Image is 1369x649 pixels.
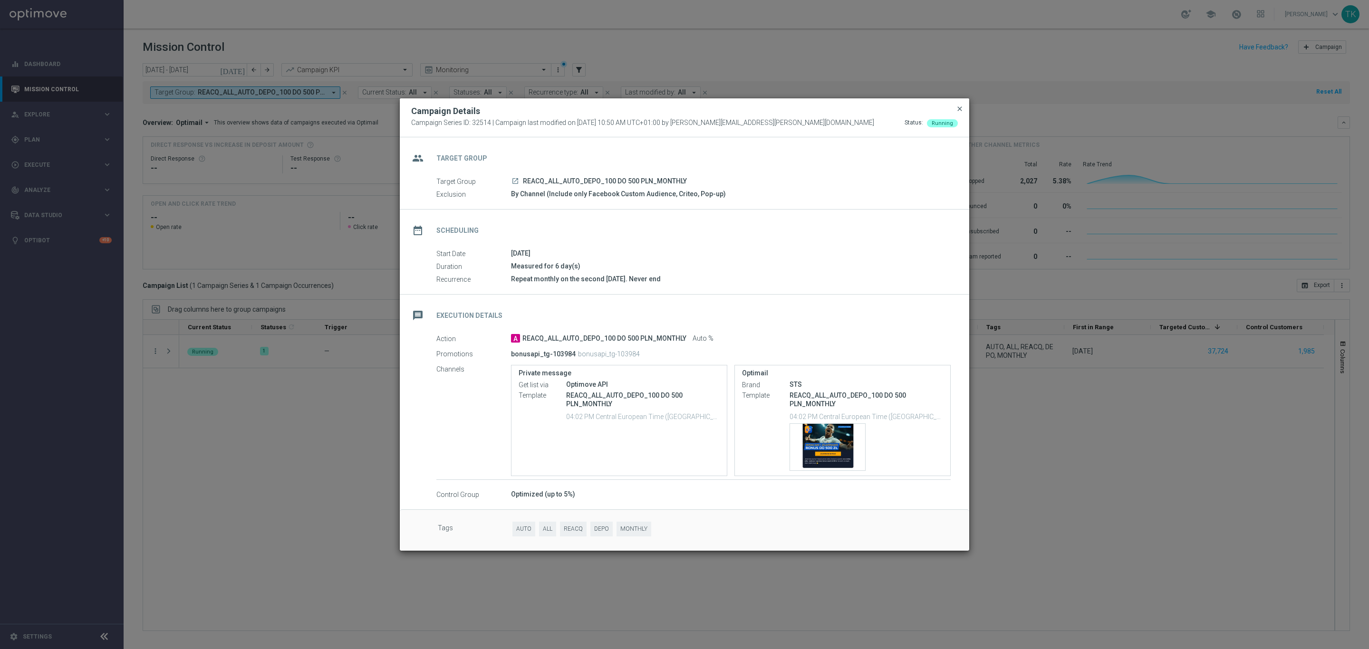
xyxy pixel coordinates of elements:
i: message [409,307,426,324]
label: Get list via [519,381,566,389]
div: Measured for 6 day(s) [511,261,951,271]
label: Channels [436,365,511,373]
div: [DATE] [511,248,951,258]
div: Status: [905,119,923,127]
div: By Channel (Include only Facebook Custom Audience, Criteo, Pop-up) [511,189,951,199]
label: Start Date [436,249,511,258]
label: Target Group [436,177,511,186]
p: bonusapi_tg-103984 [578,350,640,358]
div: Repeat monthly on the second [DATE]. Never end [511,274,951,284]
label: Duration [436,262,511,271]
span: Auto % [693,334,713,343]
span: REACQ_ALL_AUTO_DEPO_100 DO 500 PLN_MONTHLY [523,177,687,186]
label: Private message [519,369,720,377]
span: close [956,105,964,113]
span: REACQ_ALL_AUTO_DEPO_100 DO 500 PLN_MONTHLY [522,334,686,343]
p: REACQ_ALL_AUTO_DEPO_100 DO 500 PLN_MONTHLY [790,391,943,408]
label: Optimail [742,369,943,377]
label: Control Group [436,490,511,499]
div: Optimove API [566,380,720,389]
i: date_range [409,222,426,239]
h2: Campaign Details [411,105,480,117]
span: Running [932,120,953,126]
h2: Target Group [436,154,487,163]
colored-tag: Running [927,119,958,126]
label: Tags [438,522,512,536]
label: Recurrence [436,275,511,284]
label: Template [742,391,790,400]
span: DEPO [590,522,613,536]
p: 04:02 PM Central European Time (Warsaw) (UTC +02:00) [790,411,943,421]
i: launch [511,177,519,185]
span: REACQ [560,522,587,536]
span: Campaign Series ID: 32514 | Campaign last modified on [DATE] 10:50 AM UTC+01:00 by [PERSON_NAME][... [411,119,874,127]
label: Brand [742,381,790,389]
div: Optimized (up to 5%) [511,489,951,499]
a: launch [511,177,520,186]
span: ALL [539,522,556,536]
p: 04:02 PM Central European Time ([GEOGRAPHIC_DATA]) (UTC +02:00) [566,411,720,421]
span: AUTO [512,522,535,536]
div: STS [790,380,943,389]
label: Template [519,391,566,400]
h2: Execution Details [436,311,502,320]
p: REACQ_ALL_AUTO_DEPO_100 DO 500 PLN_MONTHLY [566,391,720,408]
span: MONTHLY [617,522,651,536]
label: Promotions [436,350,511,359]
h2: Scheduling [436,226,479,235]
i: group [409,150,426,167]
label: Exclusion [436,190,511,199]
p: bonusapi_tg-103984 [511,350,576,358]
label: Action [436,334,511,343]
span: A [511,334,520,343]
